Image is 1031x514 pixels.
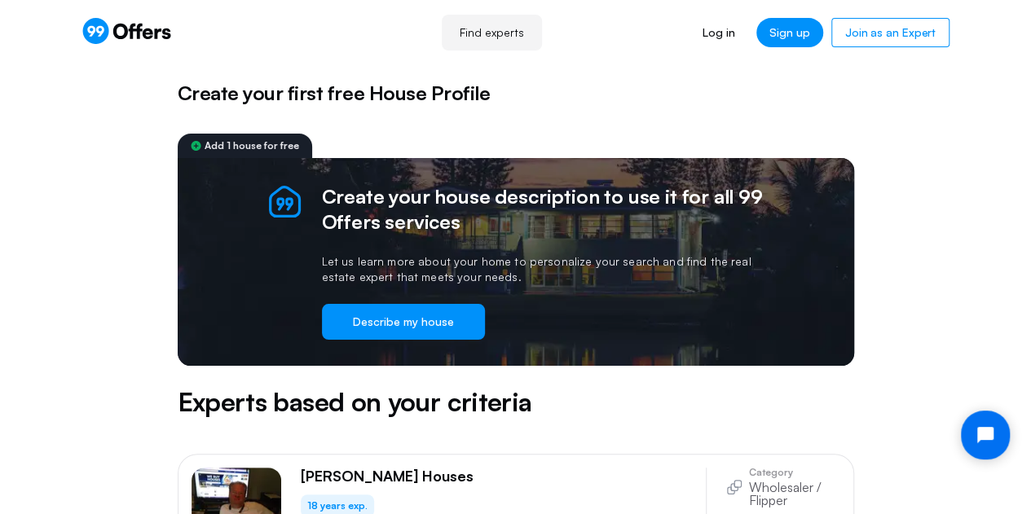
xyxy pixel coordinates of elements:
button: Describe my house [322,304,485,340]
p: Category [749,468,840,477]
p: Wholesaler / Flipper [749,481,840,507]
span: Add 1 house for free [205,141,299,151]
h5: Create your first free House Profile [178,78,854,108]
a: Log in [690,18,747,47]
p: Let us learn more about your home to personalize your search and find the real estate expert that... [322,254,764,283]
h2: Create your house description to use it for all 99 Offers services [322,184,764,235]
iframe: Tidio Chat [947,397,1024,473]
a: Sign up [756,18,823,47]
p: [PERSON_NAME] Houses [301,468,474,485]
h5: Experts based on your criteria [178,382,854,421]
a: Join as an Expert [831,18,949,47]
a: Find experts [442,15,542,51]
